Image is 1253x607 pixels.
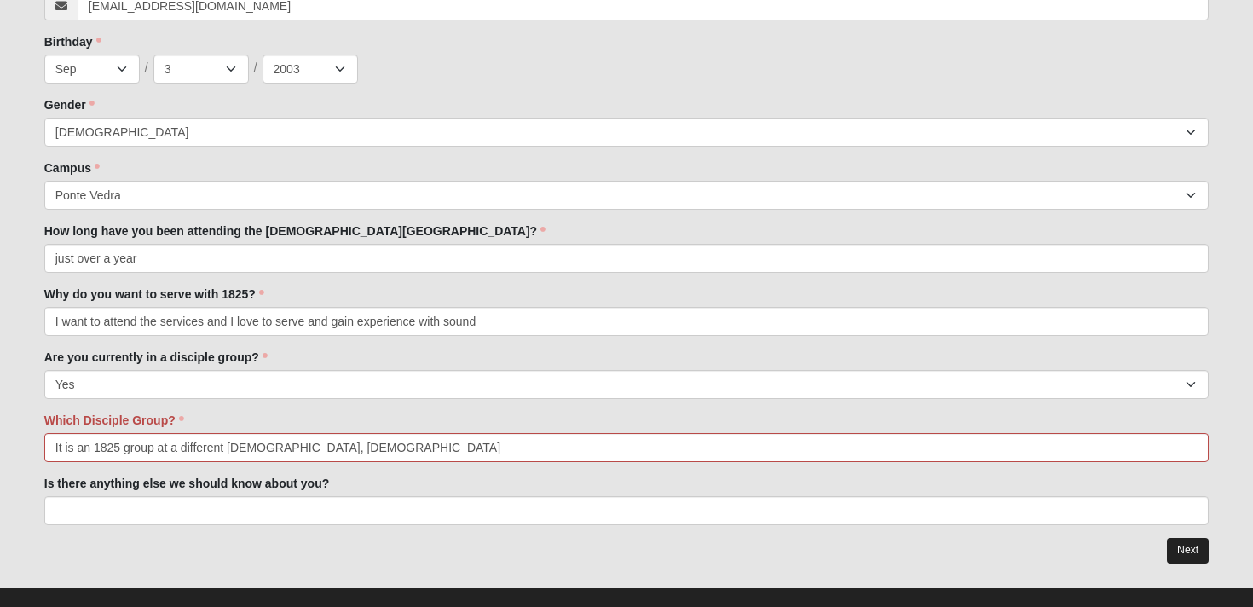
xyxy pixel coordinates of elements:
[44,286,264,303] label: Why do you want to serve with 1825?
[44,33,101,50] label: Birthday
[44,412,184,429] label: Which Disciple Group?
[44,96,95,113] label: Gender
[145,59,148,78] span: /
[44,475,330,492] label: Is there anything else we should know about you?
[44,349,268,366] label: Are you currently in a disciple group?
[44,159,100,176] label: Campus
[254,59,257,78] span: /
[1167,538,1209,563] a: Next
[44,223,546,240] label: How long have you been attending the [DEMOGRAPHIC_DATA][GEOGRAPHIC_DATA]?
